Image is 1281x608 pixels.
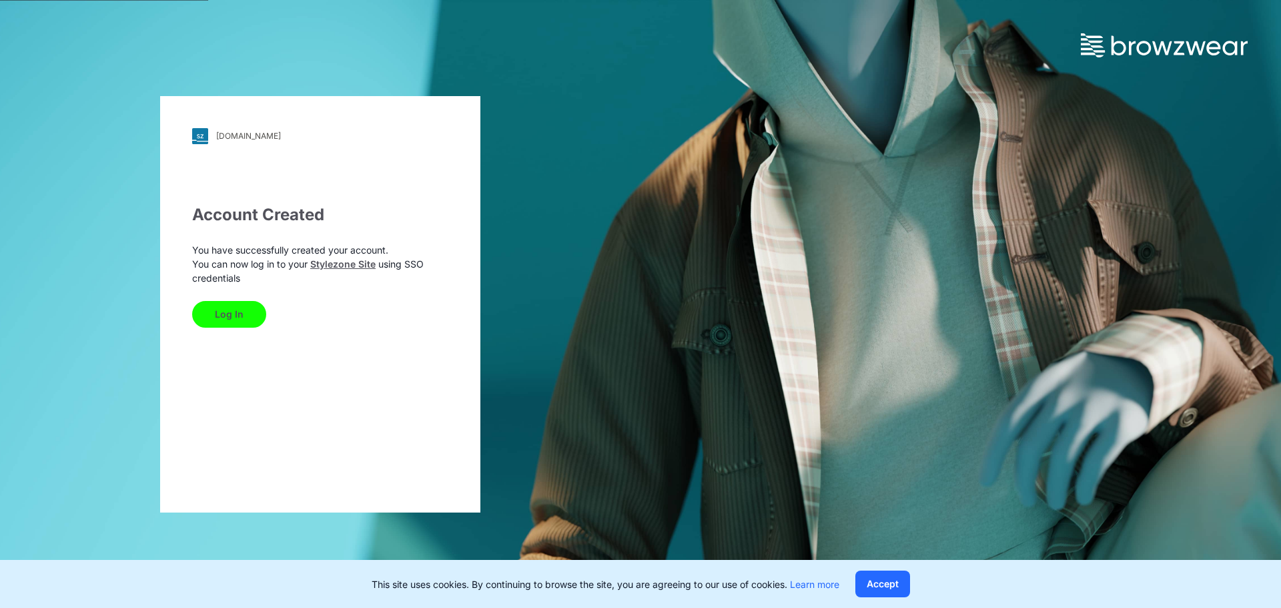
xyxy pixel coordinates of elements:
[790,579,839,590] a: Learn more
[216,131,281,141] div: [DOMAIN_NAME]
[192,128,448,144] a: [DOMAIN_NAME]
[192,128,208,144] img: svg+xml;base64,PHN2ZyB3aWR0aD0iMjgiIGhlaWdodD0iMjgiIHZpZXdCb3g9IjAgMCAyOCAyOCIgZmlsbD0ibm9uZSIgeG...
[192,203,448,227] div: Account Created
[372,577,839,591] p: This site uses cookies. By continuing to browse the site, you are agreeing to our use of cookies.
[192,243,448,257] p: You have successfully created your account.
[1081,33,1248,57] img: browzwear-logo.73288ffb.svg
[192,301,266,328] button: Log In
[310,258,376,270] a: Stylezone Site
[192,257,448,285] p: You can now log in to your using SSO credentials
[855,571,910,597] button: Accept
